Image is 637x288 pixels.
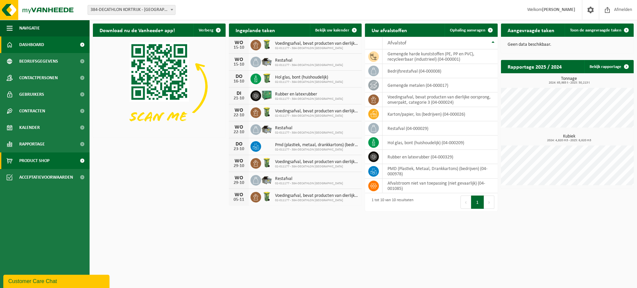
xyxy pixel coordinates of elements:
[368,195,413,209] div: 1 tot 10 van 10 resultaten
[261,89,272,101] img: PB-HB-1400-HPE-GN-01
[383,92,498,107] td: voedingsafval, bevat producten van dierlijke oorsprong, onverpakt, categorie 3 (04-000024)
[484,196,494,209] button: Next
[232,198,246,202] div: 05-11
[193,24,225,37] button: Verberg
[584,60,633,73] a: Bekijk rapportage
[261,39,272,50] img: WB-0140-HPE-GN-50
[275,80,343,84] span: 02-011177 - 384-DECATHLON [GEOGRAPHIC_DATA]
[570,28,621,32] span: Toon de aangevraagde taken
[471,196,484,209] button: 1
[261,56,272,67] img: WB-5000-GAL-GY-01
[365,24,414,36] h2: Uw afvalstoffen
[93,24,181,36] h2: Download nu de Vanheede+ app!
[261,106,272,118] img: WB-0140-HPE-GN-50
[229,24,282,36] h2: Ingeplande taken
[275,109,358,114] span: Voedingsafval, bevat producten van dierlijke oorsprong, onverpakt, categorie 3
[232,91,246,96] div: DI
[261,73,272,84] img: WB-0240-HPE-GN-50
[275,165,358,169] span: 02-011177 - 384-DECATHLON [GEOGRAPHIC_DATA]
[275,193,358,199] span: Voedingsafval, bevat producten van dierlijke oorsprong, onverpakt, categorie 3
[19,169,73,186] span: Acceptatievoorwaarden
[232,45,246,50] div: 15-10
[383,150,498,164] td: rubber en latexrubber (04-000329)
[504,139,634,142] span: 2024: 4,820 m3 - 2025: 6,620 m3
[275,176,343,182] span: Restafval
[232,147,246,151] div: 23-10
[199,28,213,32] span: Verberg
[232,181,246,185] div: 29-10
[232,79,246,84] div: 16-10
[275,92,343,97] span: Rubber en latexrubber
[19,70,58,86] span: Contactpersonen
[232,125,246,130] div: WO
[383,121,498,136] td: restafval (04-000029)
[93,37,226,136] img: Download de VHEPlus App
[310,24,361,37] a: Bekijk uw kalender
[542,7,575,12] strong: [PERSON_NAME]
[275,97,343,101] span: 02-011177 - 384-DECATHLON [GEOGRAPHIC_DATA]
[19,20,40,36] span: Navigatie
[232,175,246,181] div: WO
[232,108,246,113] div: WO
[275,182,343,186] span: 02-011177 - 384-DECATHLON [GEOGRAPHIC_DATA]
[275,58,343,63] span: Restafval
[383,64,498,78] td: bedrijfsrestafval (04-000008)
[232,74,246,79] div: DO
[3,273,111,288] iframe: chat widget
[383,179,498,193] td: afvalstroom niet van toepassing (niet gevaarlijk) (04-001085)
[19,36,44,53] span: Dashboard
[232,113,246,118] div: 22-10
[565,24,633,37] a: Toon de aangevraagde taken
[275,46,358,50] span: 02-011177 - 384-DECATHLON [GEOGRAPHIC_DATA]
[261,157,272,168] img: WB-0140-HPE-GN-50
[275,143,358,148] span: Pmd (plastiek, metaal, drankkartons) (bedrijven)
[504,77,634,85] h3: Tonnage
[445,24,497,37] a: Ophaling aanvragen
[232,164,246,168] div: 29-10
[315,28,349,32] span: Bekijk uw kalender
[275,114,358,118] span: 02-011177 - 384-DECATHLON [GEOGRAPHIC_DATA]
[19,136,45,152] span: Rapportage
[275,131,343,135] span: 02-011177 - 384-DECATHLON [GEOGRAPHIC_DATA]
[232,158,246,164] div: WO
[275,159,358,165] span: Voedingsafval, bevat producten van dierlijke oorsprong, onverpakt, categorie 3
[383,136,498,150] td: hol glas, bont (huishoudelijk) (04-000209)
[450,28,485,32] span: Ophaling aanvragen
[383,49,498,64] td: gemengde harde kunststoffen (PE, PP en PVC), recycleerbaar (industrieel) (04-000001)
[19,152,49,169] span: Product Shop
[19,53,58,70] span: Bedrijfsgegevens
[275,63,343,67] span: 02-011177 - 384-DECATHLON [GEOGRAPHIC_DATA]
[460,196,471,209] button: Previous
[504,81,634,85] span: 2024: 65,985 t - 2025: 50,213 t
[388,40,406,46] span: Afvalstof
[232,40,246,45] div: WO
[261,123,272,135] img: WB-5000-GAL-GY-01
[232,62,246,67] div: 15-10
[19,119,40,136] span: Kalender
[383,107,498,121] td: karton/papier, los (bedrijven) (04-000026)
[261,174,272,185] img: WB-5000-GAL-GY-01
[232,192,246,198] div: WO
[88,5,175,15] span: 384-DECATHLON KORTRIJK - KORTRIJK
[232,130,246,135] div: 22-10
[275,75,343,80] span: Hol glas, bont (huishoudelijk)
[504,134,634,142] h3: Kubiek
[508,42,627,47] p: Geen data beschikbaar.
[383,78,498,92] td: gemengde metalen (04-000017)
[19,103,45,119] span: Contracten
[275,41,358,46] span: Voedingsafval, bevat producten van dierlijke oorsprong, onverpakt, categorie 3
[232,142,246,147] div: DO
[232,57,246,62] div: WO
[275,148,358,152] span: 02-011177 - 384-DECATHLON [GEOGRAPHIC_DATA]
[501,60,568,73] h2: Rapportage 2025 / 2024
[19,86,44,103] span: Gebruikers
[383,164,498,179] td: PMD (Plastiek, Metaal, Drankkartons) (bedrijven) (04-000978)
[275,126,343,131] span: Restafval
[232,96,246,101] div: 21-10
[275,199,358,202] span: 02-011177 - 384-DECATHLON [GEOGRAPHIC_DATA]
[501,24,561,36] h2: Aangevraagde taken
[261,191,272,202] img: WB-0140-HPE-GN-50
